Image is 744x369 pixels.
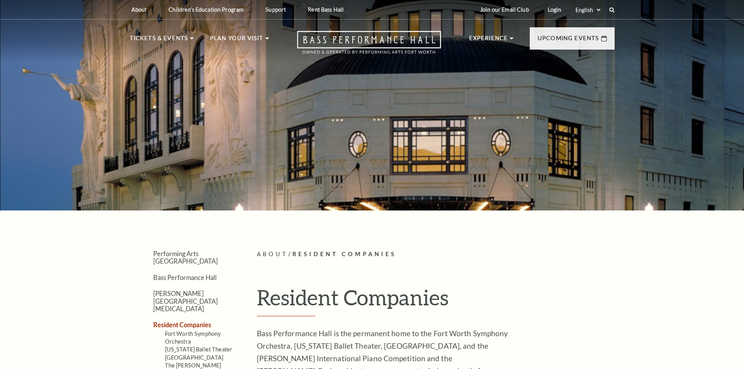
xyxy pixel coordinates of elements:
[308,6,344,13] p: Rent Bass Hall
[210,34,264,48] p: Plan Your Visit
[153,290,218,312] a: [PERSON_NAME][GEOGRAPHIC_DATA][MEDICAL_DATA]
[153,274,217,281] a: Bass Performance Hall
[265,6,286,13] p: Support
[257,285,615,317] h1: Resident Companies
[165,362,221,369] a: The [PERSON_NAME]
[257,251,288,257] span: About
[165,330,221,345] a: Fort Worth Symphony Orchestra
[292,251,397,257] span: Resident Companies
[165,346,233,353] a: [US_STATE] Ballet Theater
[574,6,602,14] select: Select:
[165,354,223,361] a: [GEOGRAPHIC_DATA]
[469,34,508,48] p: Experience
[257,250,615,259] p: /
[130,34,188,48] p: Tickets & Events
[153,321,211,328] a: Resident Companies
[538,34,599,48] p: Upcoming Events
[169,6,244,13] p: Children's Education Program
[131,6,147,13] p: About
[153,250,218,265] a: Performing Arts [GEOGRAPHIC_DATA]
